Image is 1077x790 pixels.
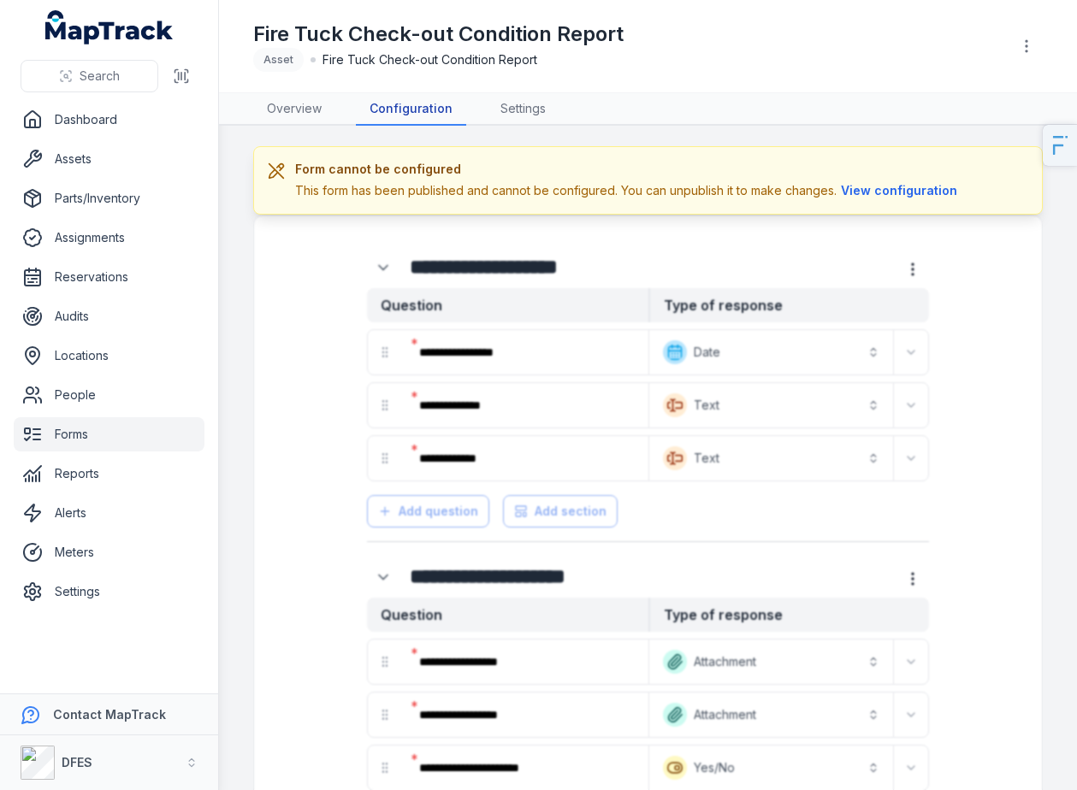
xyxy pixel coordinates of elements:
button: View configuration [837,181,962,200]
button: Search [21,60,158,92]
a: Locations [14,339,204,373]
a: People [14,378,204,412]
a: Audits [14,299,204,333]
span: Fire Tuck Check-out Condition Report [323,51,537,68]
a: Settings [14,575,204,609]
h1: Fire Tuck Check-out Condition Report [253,21,624,48]
a: Overview [253,93,335,126]
a: Meters [14,535,204,569]
strong: DFES [62,755,92,769]
div: Asset [253,48,304,72]
div: This form has been published and cannot be configured. You can unpublish it to make changes. [295,181,962,200]
h3: Form cannot be configured [295,161,962,178]
a: Settings [487,93,559,126]
a: Reservations [14,260,204,294]
a: MapTrack [45,10,174,44]
a: Reports [14,457,204,491]
strong: Contact MapTrack [53,707,166,722]
a: Configuration [356,93,466,126]
a: Dashboard [14,103,204,137]
a: Parts/Inventory [14,181,204,215]
a: Forms [14,417,204,451]
a: Alerts [14,496,204,530]
a: Assets [14,142,204,176]
span: Search [80,68,120,85]
a: Assignments [14,221,204,255]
